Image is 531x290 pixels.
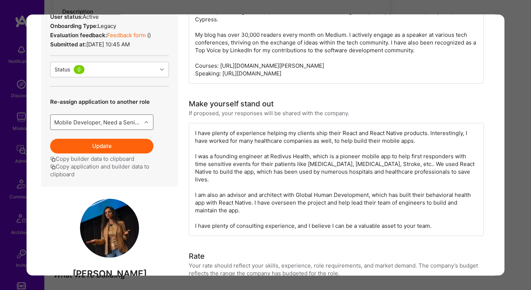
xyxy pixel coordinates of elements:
[80,252,139,259] a: User Avatar
[50,163,169,178] button: Copy application and builder data to clipboard
[50,32,107,39] strong: Evaluation feedback:
[98,23,116,30] span: legacy
[86,41,130,48] span: [DATE] 10:45 AM
[50,14,83,21] strong: User status:
[54,119,139,126] div: Mobile Developer, Need a Seni...
[50,41,86,48] strong: Submitted at:
[50,139,153,154] button: Update
[50,98,153,106] p: Re-assign application to another role
[50,157,56,162] i: icon Copy
[189,251,205,262] div: Rate
[55,66,70,74] div: Status
[189,99,274,110] div: Make yourself stand out
[107,32,146,39] a: Feedback form
[80,199,139,258] img: User Avatar
[83,14,99,21] span: Active
[50,32,151,39] div: ( )
[160,68,164,72] i: icon Chevron
[41,269,178,280] span: [PERSON_NAME]
[50,23,98,30] strong: Onboarding Type:
[27,14,504,275] div: modal
[189,262,484,277] div: Your rate should reflect your skills, experience, role requirements, and market demand. The compa...
[74,66,84,74] div: 0
[189,123,484,236] div: I have plenty of experience helping my clients ship their React and React Native products. Intere...
[50,155,134,163] button: Copy builder data to clipboard
[189,110,349,117] div: If proposed, your responses will be shared with the company.
[145,121,148,124] i: icon Chevron
[50,165,56,170] i: icon Copy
